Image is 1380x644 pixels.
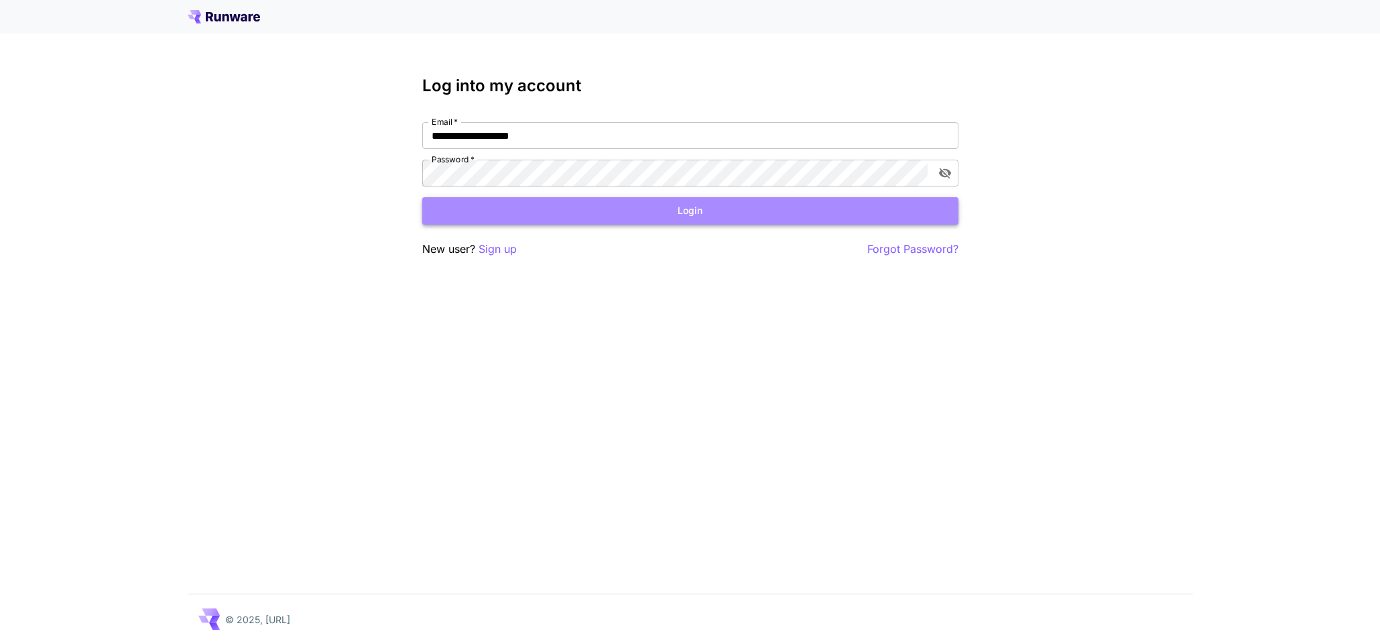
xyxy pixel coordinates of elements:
button: Forgot Password? [867,241,958,258]
label: Email [432,116,458,127]
h3: Log into my account [422,76,958,95]
p: New user? [422,241,517,258]
label: Password [432,154,475,165]
button: toggle password visibility [933,161,957,185]
button: Login [422,197,958,225]
p: © 2025, [URL] [225,612,290,627]
button: Sign up [479,241,517,258]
